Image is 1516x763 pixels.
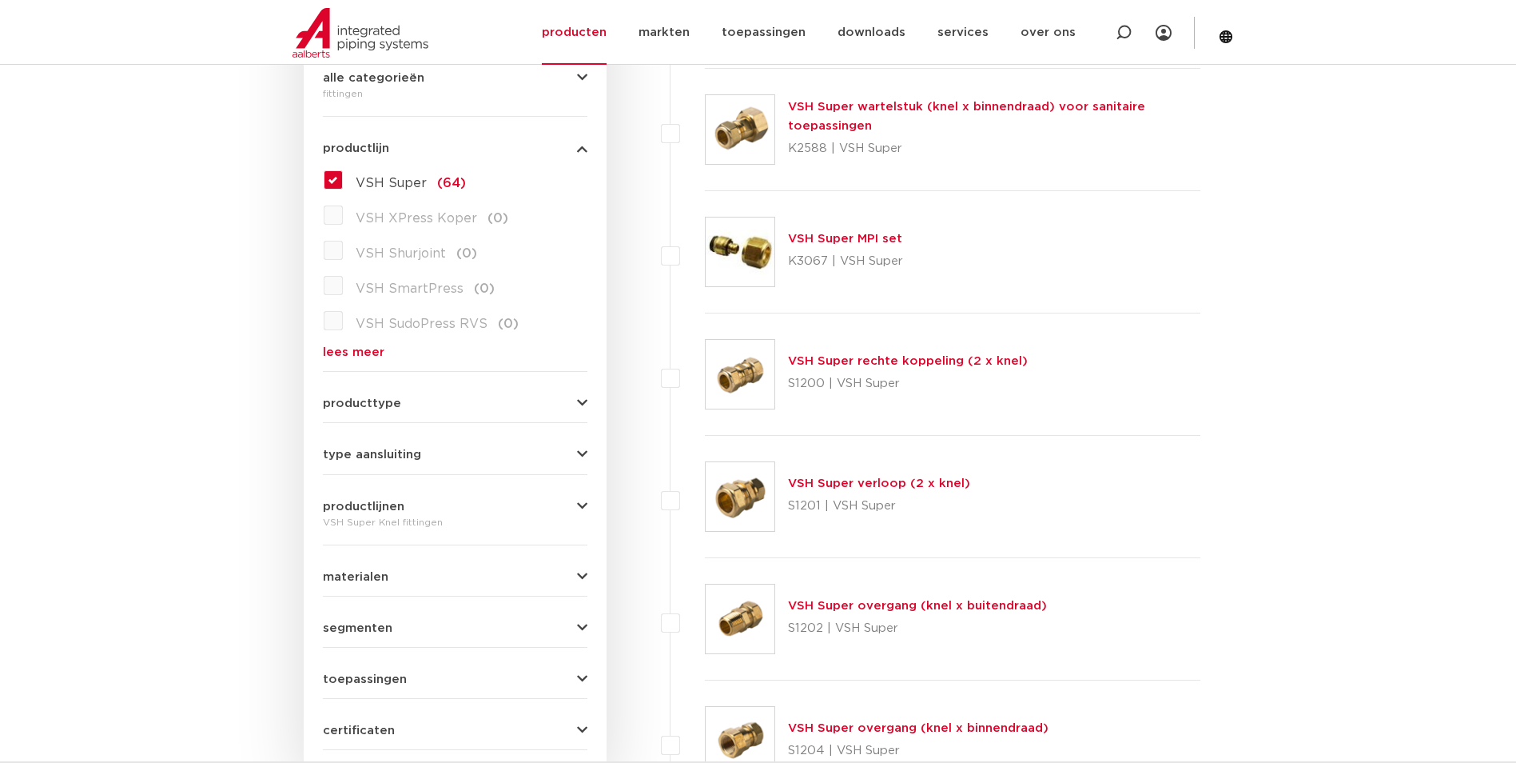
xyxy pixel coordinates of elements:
span: VSH Super [356,177,427,190]
a: VSH Super MPI set [788,233,902,245]
div: fittingen [323,84,587,103]
span: (0) [456,247,477,260]
button: segmenten [323,622,587,634]
p: K3067 | VSH Super [788,249,903,274]
span: producttype [323,397,401,409]
p: S1202 | VSH Super [788,616,1047,641]
p: S1200 | VSH Super [788,371,1028,397]
span: toepassingen [323,673,407,685]
button: alle categorieën [323,72,587,84]
span: VSH XPress Koper [356,212,477,225]
img: Thumbnail for VSH Super wartelstuk (knel x binnendraad) voor sanitaire toepassingen [706,95,774,164]
button: productlijn [323,142,587,154]
span: materialen [323,571,388,583]
img: Thumbnail for VSH Super MPI set [706,218,774,286]
button: productlijnen [323,501,587,513]
span: productlijn [323,142,389,154]
button: type aansluiting [323,449,587,461]
span: (64) [437,177,466,190]
span: segmenten [323,622,392,634]
span: alle categorieën [323,72,424,84]
span: (0) [498,318,519,330]
a: VSH Super rechte koppeling (2 x knel) [788,355,1028,367]
button: producttype [323,397,587,409]
button: certificaten [323,725,587,737]
button: materialen [323,571,587,583]
p: K2588 | VSH Super [788,136,1201,162]
span: (0) [474,282,495,295]
img: Thumbnail for VSH Super verloop (2 x knel) [706,462,774,531]
span: productlijnen [323,501,404,513]
a: VSH Super overgang (knel x binnendraad) [788,722,1048,734]
span: type aansluiting [323,449,421,461]
span: VSH SmartPress [356,282,464,295]
a: VSH Super wartelstuk (knel x binnendraad) voor sanitaire toepassingen [788,101,1145,132]
span: certificaten [323,725,395,737]
span: VSH Shurjoint [356,247,446,260]
p: S1201 | VSH Super [788,493,970,519]
button: toepassingen [323,673,587,685]
a: lees meer [323,346,587,358]
span: (0) [487,212,508,225]
img: Thumbnail for VSH Super overgang (knel x buitendraad) [706,585,774,653]
img: Thumbnail for VSH Super rechte koppeling (2 x knel) [706,340,774,409]
a: VSH Super overgang (knel x buitendraad) [788,600,1047,612]
div: VSH Super Knel fittingen [323,513,587,532]
span: VSH SudoPress RVS [356,318,487,330]
a: VSH Super verloop (2 x knel) [788,477,970,489]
